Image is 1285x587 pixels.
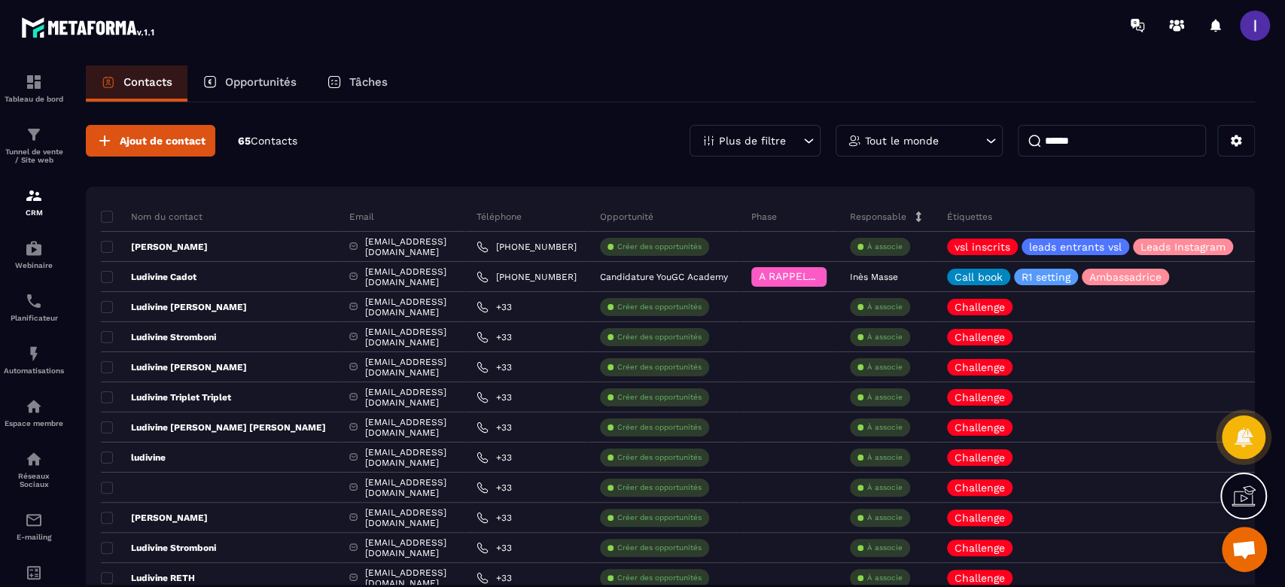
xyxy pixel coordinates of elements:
[4,114,64,175] a: formationformationTunnel de vente / Site web
[101,301,247,313] p: Ludivine [PERSON_NAME]
[4,472,64,488] p: Réseaux Sociaux
[101,542,216,554] p: Ludivine Stromboni
[101,361,247,373] p: Ludivine [PERSON_NAME]
[25,397,43,415] img: automations
[120,133,206,148] span: Ajout de contact
[600,272,728,282] p: Candidature YouGC Academy
[4,333,64,386] a: automationsautomationsAutomatisations
[101,271,196,283] p: Ludivine Cadot
[25,511,43,529] img: email
[86,125,215,157] button: Ajout de contact
[101,241,208,253] p: [PERSON_NAME]
[349,75,388,89] p: Tâches
[617,302,702,312] p: Créer des opportunités
[759,270,929,282] span: A RAPPELER/GHOST/NO SHOW✖️
[617,332,702,342] p: Créer des opportunités
[850,211,906,223] p: Responsable
[4,95,64,103] p: Tableau de bord
[4,366,64,375] p: Automatisations
[955,452,1005,463] p: Challenge
[477,421,512,433] a: +33
[617,362,702,373] p: Créer des opportunités
[86,65,187,102] a: Contacts
[4,386,64,439] a: automationsautomationsEspace membre
[251,135,297,147] span: Contacts
[850,272,898,282] p: Inès Masse
[477,361,512,373] a: +33
[25,187,43,205] img: formation
[477,211,522,223] p: Téléphone
[4,62,64,114] a: formationformationTableau de bord
[867,512,903,523] p: À associe
[123,75,172,89] p: Contacts
[477,512,512,524] a: +33
[25,126,43,144] img: formation
[1022,272,1070,282] p: R1 setting
[955,332,1005,342] p: Challenge
[25,564,43,582] img: accountant
[1222,527,1267,572] a: Ouvrir le chat
[1089,272,1162,282] p: Ambassadrice
[101,331,216,343] p: Ludivine Stromboni
[101,572,195,584] p: Ludivine RETH
[349,211,374,223] p: Email
[955,482,1005,493] p: Challenge
[4,175,64,228] a: formationformationCRM
[477,271,577,283] a: [PHONE_NUMBER]
[719,135,786,146] p: Plus de filtre
[617,242,702,252] p: Créer des opportunités
[101,452,166,464] p: ludivine
[955,422,1005,433] p: Challenge
[25,292,43,310] img: scheduler
[955,302,1005,312] p: Challenge
[477,542,512,554] a: +33
[477,452,512,464] a: +33
[751,211,777,223] p: Phase
[617,422,702,433] p: Créer des opportunités
[477,391,512,403] a: +33
[867,302,903,312] p: À associe
[25,73,43,91] img: formation
[4,148,64,164] p: Tunnel de vente / Site web
[4,281,64,333] a: schedulerschedulerPlanificateur
[600,211,653,223] p: Opportunité
[477,331,512,343] a: +33
[4,500,64,552] a: emailemailE-mailing
[617,482,702,493] p: Créer des opportunités
[225,75,297,89] p: Opportunités
[617,512,702,523] p: Créer des opportunités
[867,242,903,252] p: À associe
[4,419,64,427] p: Espace membre
[4,314,64,322] p: Planificateur
[1029,242,1122,252] p: leads entrants vsl
[617,543,702,553] p: Créer des opportunités
[4,533,64,541] p: E-mailing
[101,391,231,403] p: Ludivine Triplet Triplet
[4,228,64,281] a: automationsautomationsWebinaire
[477,482,512,494] a: +33
[955,543,1005,553] p: Challenge
[21,14,157,41] img: logo
[955,242,1010,252] p: vsl inscrits
[867,573,903,583] p: À associe
[955,392,1005,403] p: Challenge
[477,241,577,253] a: [PHONE_NUMBER]
[867,362,903,373] p: À associe
[25,239,43,257] img: automations
[477,301,512,313] a: +33
[1140,242,1226,252] p: Leads Instagram
[25,345,43,363] img: automations
[867,392,903,403] p: À associe
[4,439,64,500] a: social-networksocial-networkRéseaux Sociaux
[101,512,208,524] p: [PERSON_NAME]
[187,65,312,102] a: Opportunités
[867,422,903,433] p: À associe
[865,135,939,146] p: Tout le monde
[4,208,64,217] p: CRM
[955,573,1005,583] p: Challenge
[312,65,403,102] a: Tâches
[867,482,903,493] p: À associe
[947,211,992,223] p: Étiquettes
[25,450,43,468] img: social-network
[477,572,512,584] a: +33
